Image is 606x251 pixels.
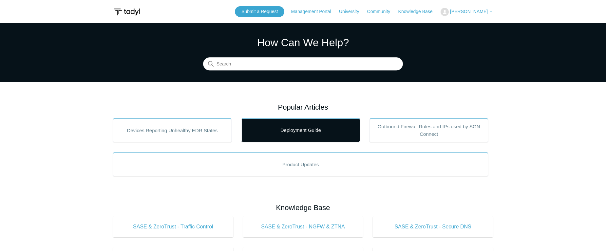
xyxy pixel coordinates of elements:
a: University [339,8,366,15]
a: SASE & ZeroTrust - Secure DNS [373,216,493,237]
a: Outbound Firewall Rules and IPs used by SGN Connect [369,118,488,142]
img: Todyl Support Center Help Center home page [113,6,141,18]
h1: How Can We Help? [203,35,403,50]
a: Product Updates [113,152,488,176]
a: Knowledge Base [398,8,439,15]
span: SASE & ZeroTrust - Secure DNS [383,223,483,231]
span: [PERSON_NAME] [450,9,488,14]
a: Deployment Guide [241,118,360,142]
a: Management Portal [291,8,338,15]
h2: Popular Articles [113,102,493,113]
span: SASE & ZeroTrust - NGFW & ZTNA [253,223,353,231]
button: [PERSON_NAME] [441,8,493,16]
a: Community [367,8,397,15]
a: Submit a Request [235,6,284,17]
a: SASE & ZeroTrust - NGFW & ZTNA [243,216,363,237]
input: Search [203,58,403,71]
a: SASE & ZeroTrust - Traffic Control [113,216,233,237]
a: Devices Reporting Unhealthy EDR States [113,118,232,142]
h2: Knowledge Base [113,202,493,213]
span: SASE & ZeroTrust - Traffic Control [123,223,223,231]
